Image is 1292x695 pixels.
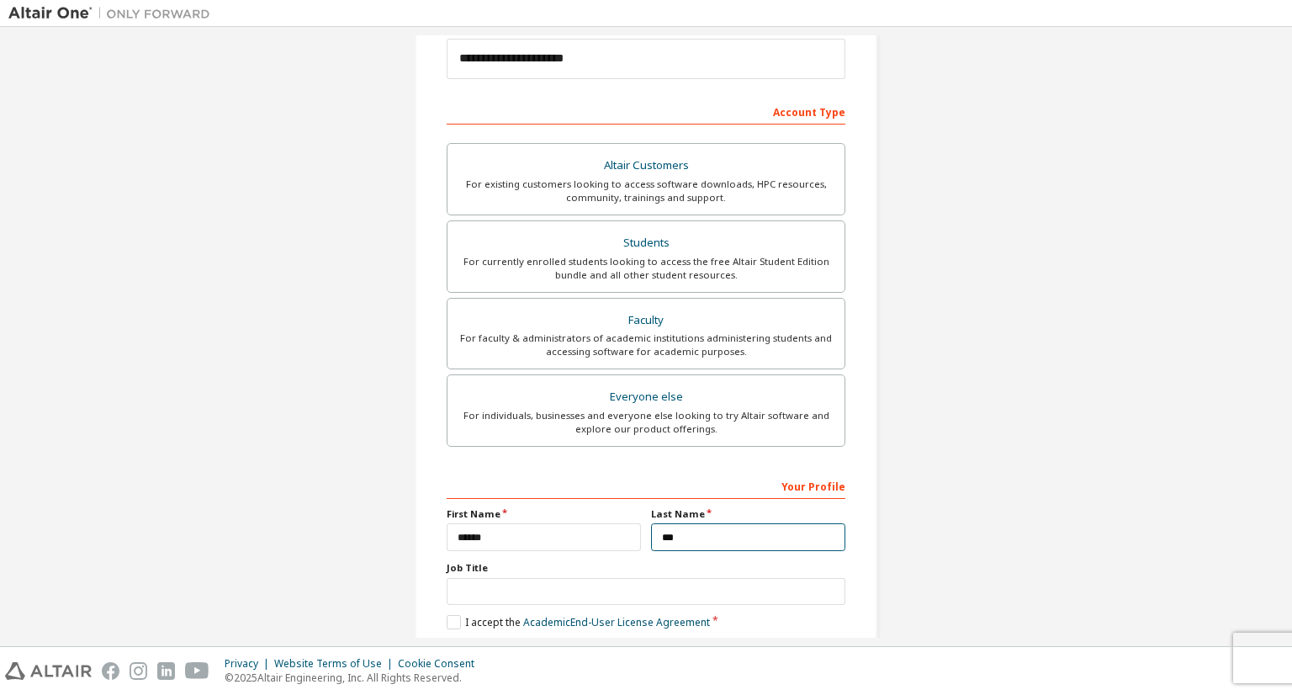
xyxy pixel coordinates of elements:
[458,409,834,436] div: For individuals, businesses and everyone else looking to try Altair software and explore our prod...
[447,561,845,575] label: Job Title
[458,178,834,204] div: For existing customers looking to access software downloads, HPC resources, community, trainings ...
[447,98,845,125] div: Account Type
[458,309,834,332] div: Faculty
[447,472,845,499] div: Your Profile
[458,231,834,255] div: Students
[5,662,92,680] img: altair_logo.svg
[458,154,834,178] div: Altair Customers
[447,615,710,629] label: I accept the
[651,507,845,521] label: Last Name
[274,657,398,671] div: Website Terms of Use
[398,657,484,671] div: Cookie Consent
[8,5,219,22] img: Altair One
[458,332,834,358] div: For faculty & administrators of academic institutions administering students and accessing softwa...
[102,662,119,680] img: facebook.svg
[523,615,710,629] a: Academic End-User License Agreement
[458,255,834,282] div: For currently enrolled students looking to access the free Altair Student Edition bundle and all ...
[447,507,641,521] label: First Name
[458,385,834,409] div: Everyone else
[225,671,484,685] p: © 2025 Altair Engineering, Inc. All Rights Reserved.
[225,657,274,671] div: Privacy
[157,662,175,680] img: linkedin.svg
[185,662,209,680] img: youtube.svg
[130,662,147,680] img: instagram.svg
